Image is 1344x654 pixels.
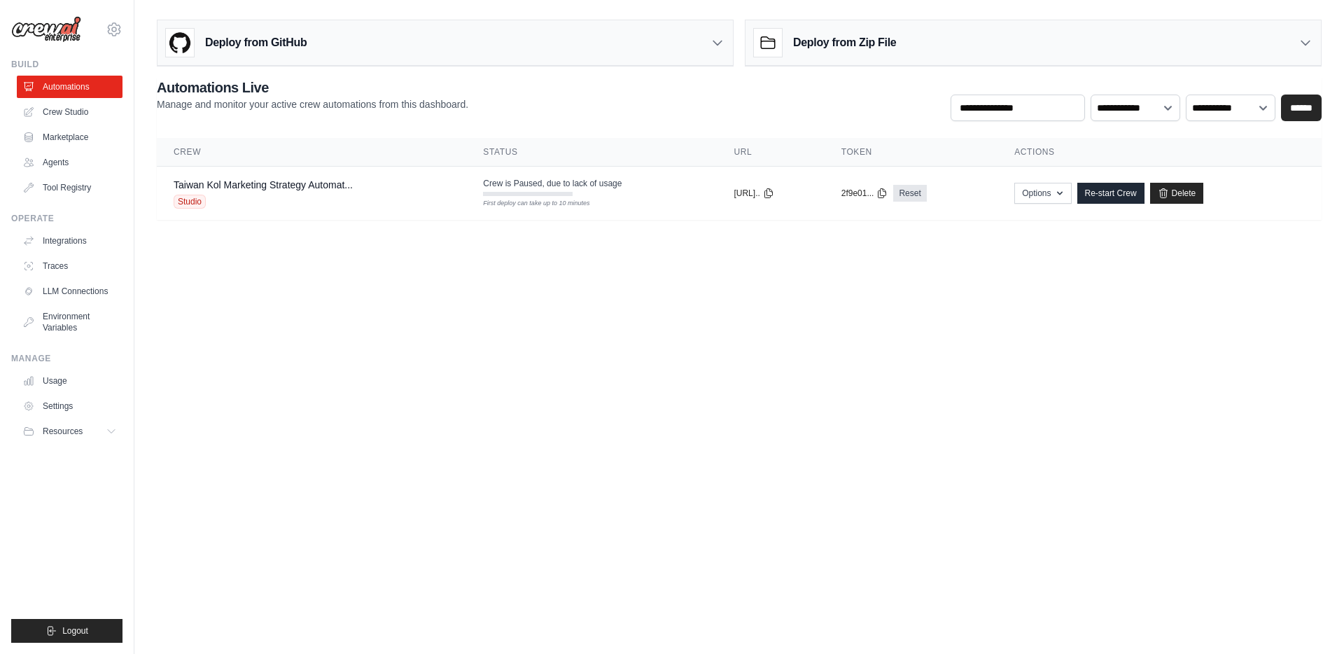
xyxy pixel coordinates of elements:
button: 2f9e01... [841,188,888,199]
th: Token [825,138,997,167]
a: Marketplace [17,126,122,148]
button: Logout [11,619,122,643]
div: First deploy can take up to 10 minutes [483,199,573,209]
a: Re-start Crew [1077,183,1144,204]
th: URL [717,138,824,167]
span: Resources [43,426,83,437]
a: Automations [17,76,122,98]
th: Crew [157,138,466,167]
a: Reset [893,185,926,202]
a: Delete [1150,183,1204,204]
a: LLM Connections [17,280,122,302]
button: Options [1014,183,1071,204]
a: Settings [17,395,122,417]
h3: Deploy from GitHub [205,34,307,51]
a: Traces [17,255,122,277]
span: Logout [62,625,88,636]
span: Crew is Paused, due to lack of usage [483,178,622,189]
a: Agents [17,151,122,174]
a: Usage [17,370,122,392]
a: Integrations [17,230,122,252]
div: Manage [11,353,122,364]
th: Actions [997,138,1322,167]
img: GitHub Logo [166,29,194,57]
h3: Deploy from Zip File [793,34,896,51]
th: Status [466,138,717,167]
div: Operate [11,213,122,224]
a: Environment Variables [17,305,122,339]
a: Tool Registry [17,176,122,199]
img: Logo [11,16,81,43]
h2: Automations Live [157,78,468,97]
span: Studio [174,195,206,209]
p: Manage and monitor your active crew automations from this dashboard. [157,97,468,111]
button: Resources [17,420,122,443]
a: Taiwan Kol Marketing Strategy Automat... [174,179,353,190]
a: Crew Studio [17,101,122,123]
div: Build [11,59,122,70]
